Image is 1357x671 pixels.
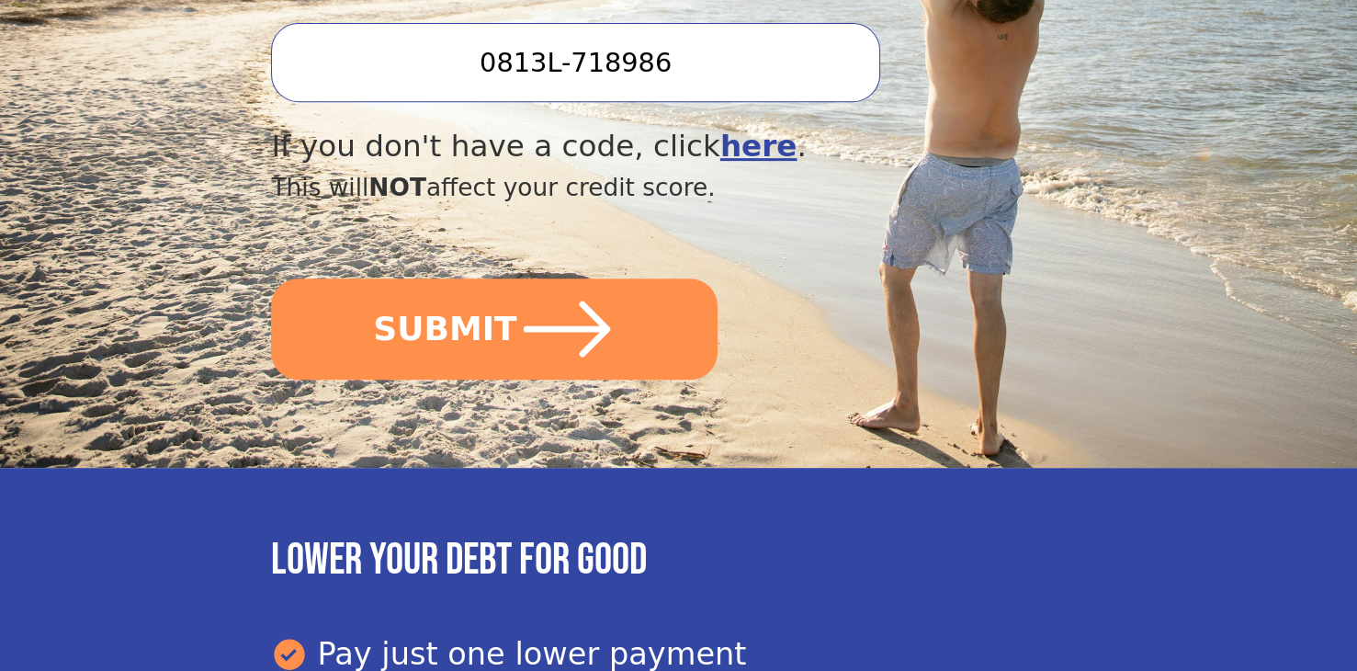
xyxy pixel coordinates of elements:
a: here [720,129,797,164]
input: Enter your Offer Code: [271,23,879,102]
div: This will affect your credit score. [271,169,963,206]
span: NOT [368,173,426,201]
h3: Lower your debt for good [271,534,1085,587]
button: SUBMIT [271,279,718,380]
div: If you don't have a code, click . [271,124,963,169]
